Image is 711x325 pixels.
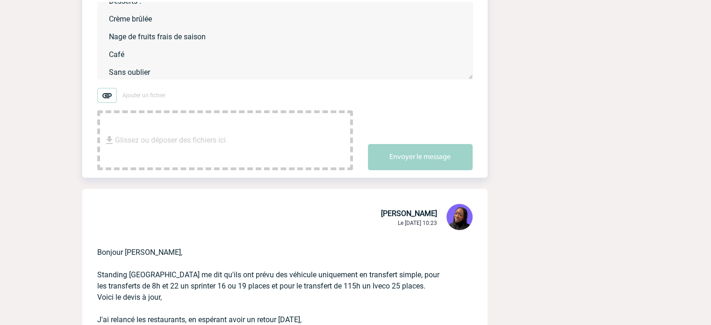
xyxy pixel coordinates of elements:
img: 131349-0.png [446,204,473,230]
span: Glissez ou déposer des fichiers ici [115,117,226,164]
span: Ajouter un fichier [122,92,165,99]
img: file_download.svg [104,135,115,146]
span: [PERSON_NAME] [381,209,437,218]
span: Le [DATE] 10:23 [398,220,437,226]
button: Envoyer le message [368,144,473,170]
